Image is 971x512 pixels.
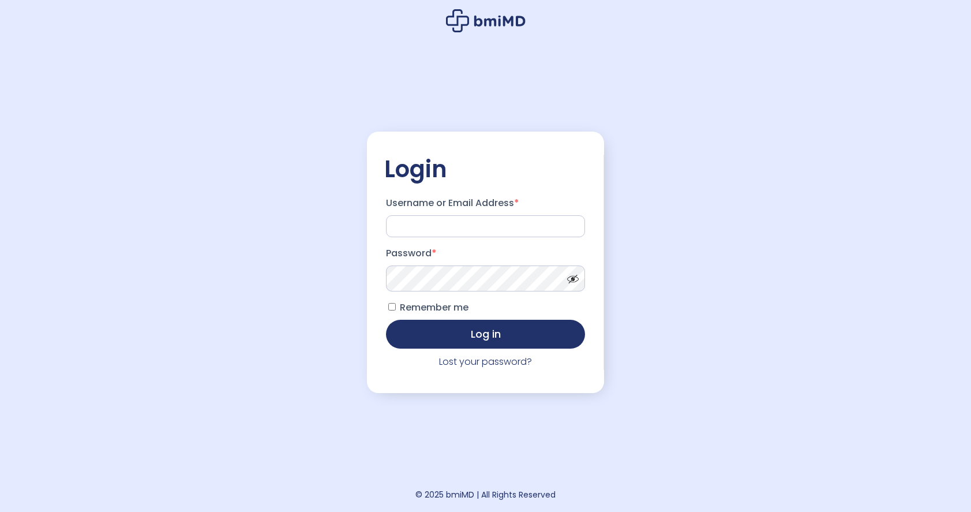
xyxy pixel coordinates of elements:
a: Lost your password? [439,355,532,368]
input: Remember me [388,303,396,311]
label: Password [386,244,585,263]
label: Username or Email Address [386,194,585,212]
h2: Login [384,155,587,184]
button: Log in [386,320,585,349]
span: Remember me [400,301,468,314]
div: © 2025 bmiMD | All Rights Reserved [415,487,556,503]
